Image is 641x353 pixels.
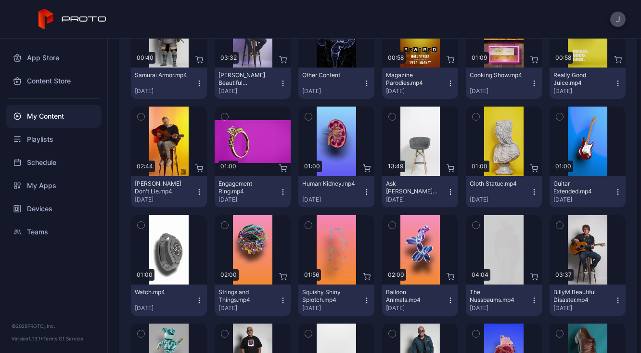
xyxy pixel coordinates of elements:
[6,220,102,244] a: Teams
[6,174,102,197] a: My Apps
[553,71,606,87] div: Really Good Juice.mp4
[382,68,458,99] button: Magazine Parodies.mp4[DATE]
[131,68,207,99] button: Samurai Armor.mp4[DATE]
[382,285,458,316] button: Balloon Animals.mp4[DATE]
[298,176,374,207] button: Human Kidney.mp4[DATE]
[302,288,355,304] div: Squishy Shiny Splotch.mp4
[386,304,447,312] div: [DATE]
[6,128,102,151] a: Playlists
[302,71,355,79] div: Other Content
[553,288,606,304] div: BillyM Beautiful Disaster.mp4
[135,304,195,312] div: [DATE]
[6,69,102,93] a: Content Store
[218,180,271,195] div: Engagement Ring.mp4
[218,288,271,304] div: Strings and Things.mp4
[135,196,195,204] div: [DATE]
[298,68,374,99] button: Other Content[DATE]
[215,68,291,99] button: [PERSON_NAME] Beautiful Disaster.mp4[DATE]
[610,12,626,27] button: J
[386,87,447,95] div: [DATE]
[550,285,626,316] button: BillyM Beautiful Disaster.mp4[DATE]
[550,176,626,207] button: Guitar Extended.mp4[DATE]
[43,336,83,341] a: Terms Of Service
[6,151,102,174] a: Schedule
[135,71,188,79] div: Samurai Armor.mp4
[466,176,542,207] button: Cloth Statue.mp4[DATE]
[470,71,523,79] div: Cooking Show.mp4
[470,288,523,304] div: The Nussbaums.mp4
[135,288,188,296] div: Watch.mp4
[6,105,102,128] a: My Content
[131,176,207,207] button: [PERSON_NAME] Don't Lie.mp4[DATE]
[550,68,626,99] button: Really Good Juice.mp4[DATE]
[218,304,279,312] div: [DATE]
[215,176,291,207] button: Engagement Ring.mp4[DATE]
[6,46,102,69] a: App Store
[302,87,363,95] div: [DATE]
[386,71,439,87] div: Magazine Parodies.mp4
[298,285,374,316] button: Squishy Shiny Splotch.mp4[DATE]
[553,304,614,312] div: [DATE]
[386,288,439,304] div: Balloon Animals.mp4
[466,68,542,99] button: Cooking Show.mp4[DATE]
[553,196,614,204] div: [DATE]
[466,285,542,316] button: The Nussbaums.mp4[DATE]
[12,336,43,341] span: Version 1.13.1 •
[135,180,188,195] div: Ryan Pollie's Don't Lie.mp4
[470,180,523,188] div: Cloth Statue.mp4
[382,176,458,207] button: Ask [PERSON_NAME] Anything(1).mp4[DATE]
[135,87,195,95] div: [DATE]
[553,180,606,195] div: Guitar Extended.mp4
[6,197,102,220] a: Devices
[386,180,439,195] div: Ask Tim Draper Anything(1).mp4
[302,304,363,312] div: [DATE]
[218,87,279,95] div: [DATE]
[302,180,355,188] div: Human Kidney.mp4
[470,87,530,95] div: [DATE]
[215,285,291,316] button: Strings and Things.mp4[DATE]
[386,196,447,204] div: [DATE]
[218,71,271,87] div: Billy Morrison's Beautiful Disaster.mp4
[131,285,207,316] button: Watch.mp4[DATE]
[218,196,279,204] div: [DATE]
[12,322,96,330] div: © 2025 PROTO, Inc.
[470,196,530,204] div: [DATE]
[302,196,363,204] div: [DATE]
[470,304,530,312] div: [DATE]
[553,87,614,95] div: [DATE]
